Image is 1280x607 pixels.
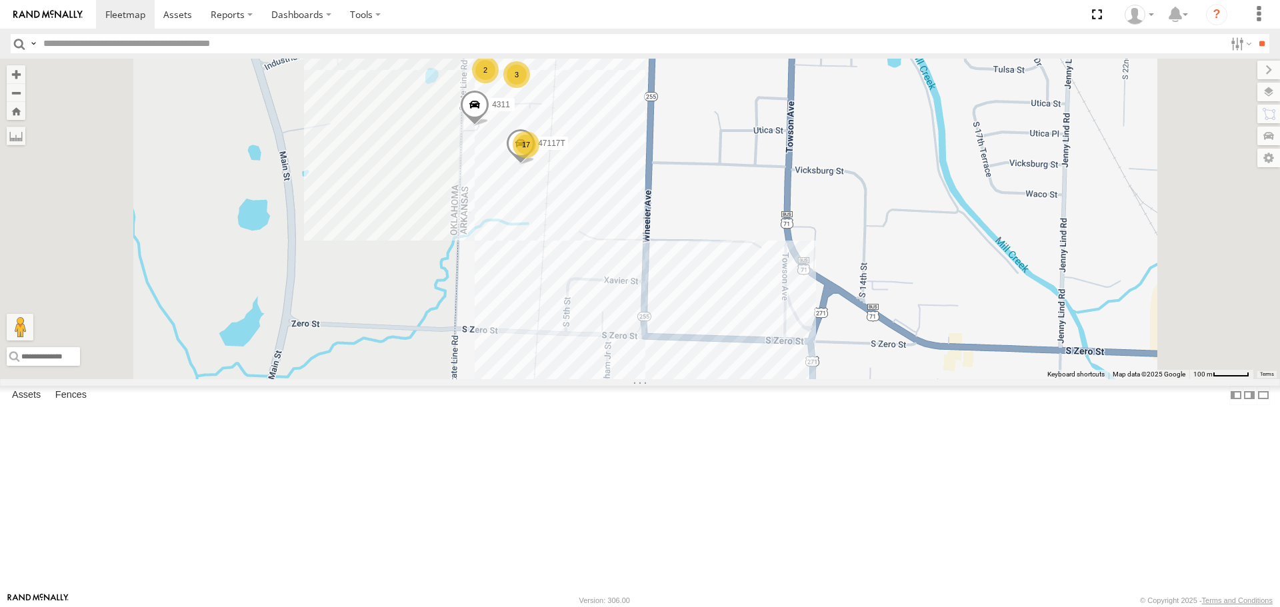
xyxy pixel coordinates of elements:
[1229,386,1243,405] label: Dock Summary Table to the Left
[579,596,630,604] div: Version: 306.00
[49,386,93,405] label: Fences
[1193,370,1213,378] span: 100 m
[7,594,69,607] a: Visit our Website
[1243,386,1256,405] label: Dock Summary Table to the Right
[1140,596,1273,604] div: © Copyright 2025 -
[1120,5,1159,25] div: Dwight Wallace
[1202,596,1273,604] a: Terms and Conditions
[1113,370,1185,378] span: Map data ©2025 Google
[1189,370,1253,379] button: Map Scale: 100 m per 51 pixels
[7,314,33,340] button: Drag Pegman onto the map to open Street View
[472,57,499,83] div: 2
[28,34,39,53] label: Search Query
[538,139,565,148] span: 47117T
[1047,370,1105,379] button: Keyboard shortcuts
[13,10,83,19] img: rand-logo.svg
[7,65,25,83] button: Zoom in
[7,83,25,102] button: Zoom out
[7,127,25,145] label: Measure
[1206,4,1227,25] i: ?
[503,61,530,88] div: 3
[5,386,47,405] label: Assets
[1257,149,1280,167] label: Map Settings
[1257,386,1270,405] label: Hide Summary Table
[492,100,510,109] span: 4311
[1225,34,1254,53] label: Search Filter Options
[1260,371,1274,376] a: Terms
[513,131,539,158] div: 17
[7,102,25,120] button: Zoom Home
